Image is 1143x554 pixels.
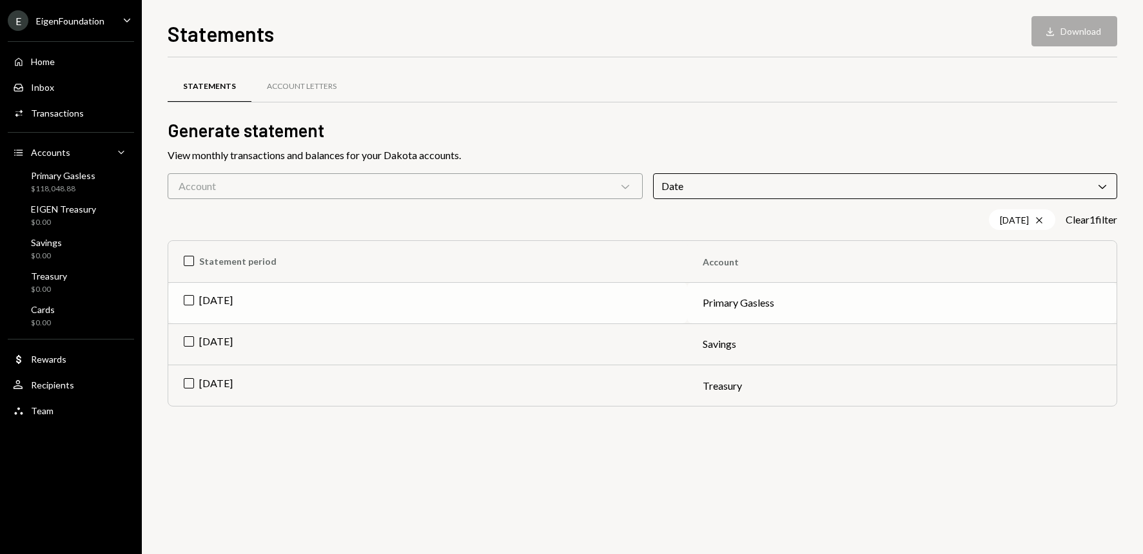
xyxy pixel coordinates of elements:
a: Savings$0.00 [8,233,134,264]
div: View monthly transactions and balances for your Dakota accounts. [168,148,1117,163]
div: Recipients [31,379,74,390]
div: Treasury [31,271,67,282]
a: Treasury$0.00 [8,267,134,298]
div: Inbox [31,82,54,93]
div: EIGEN Treasury [31,204,96,215]
a: Home [8,50,134,73]
div: $0.00 [31,318,55,329]
div: $0.00 [31,284,67,295]
div: Savings [31,237,62,248]
div: E [8,10,28,31]
div: Account Letters [267,81,337,92]
a: Account Letters [251,70,352,103]
div: Account [168,173,643,199]
button: Clear1filter [1066,213,1117,227]
h1: Statements [168,21,274,46]
div: Team [31,405,54,416]
div: Accounts [31,147,70,158]
a: Primary Gasless$118,048.88 [8,166,134,197]
div: $118,048.88 [31,184,95,195]
div: EigenFoundation [36,15,104,26]
td: Savings [687,323,1117,365]
div: Statements [183,81,236,92]
a: EIGEN Treasury$0.00 [8,200,134,231]
a: Team [8,399,134,422]
td: Treasury [687,365,1117,406]
a: Transactions [8,101,134,124]
a: Accounts [8,140,134,164]
div: Date [653,173,1117,199]
div: Rewards [31,354,66,365]
div: Cards [31,304,55,315]
div: Transactions [31,108,84,119]
div: Primary Gasless [31,170,95,181]
div: $0.00 [31,251,62,262]
div: Home [31,56,55,67]
div: [DATE] [989,209,1055,230]
a: Recipients [8,373,134,396]
div: $0.00 [31,217,96,228]
a: Statements [168,70,251,103]
a: Rewards [8,347,134,370]
a: Cards$0.00 [8,300,134,331]
h2: Generate statement [168,118,1117,143]
td: Primary Gasless [687,282,1117,323]
th: Account [687,241,1117,282]
a: Inbox [8,75,134,99]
